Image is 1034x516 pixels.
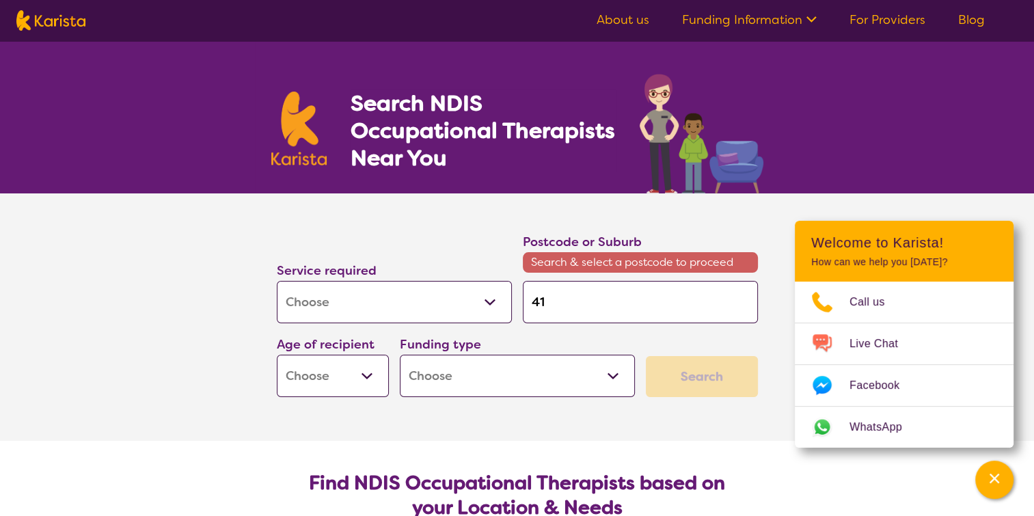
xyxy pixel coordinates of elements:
[849,375,916,396] span: Facebook
[849,417,919,437] span: WhatsApp
[271,92,327,165] img: Karista logo
[523,252,758,273] span: Search & select a postcode to proceed
[277,262,377,279] label: Service required
[811,256,997,268] p: How can we help you [DATE]?
[958,12,985,28] a: Blog
[811,234,997,251] h2: Welcome to Karista!
[523,281,758,323] input: Type
[400,336,481,353] label: Funding type
[975,461,1013,499] button: Channel Menu
[849,292,901,312] span: Call us
[849,334,914,354] span: Live Chat
[350,90,616,172] h1: Search NDIS Occupational Therapists Near You
[795,282,1013,448] ul: Choose channel
[16,10,85,31] img: Karista logo
[795,407,1013,448] a: Web link opens in a new tab.
[849,12,925,28] a: For Providers
[640,74,763,193] img: occupational-therapy
[523,234,642,250] label: Postcode or Suburb
[795,221,1013,448] div: Channel Menu
[597,12,649,28] a: About us
[277,336,375,353] label: Age of recipient
[682,12,817,28] a: Funding Information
